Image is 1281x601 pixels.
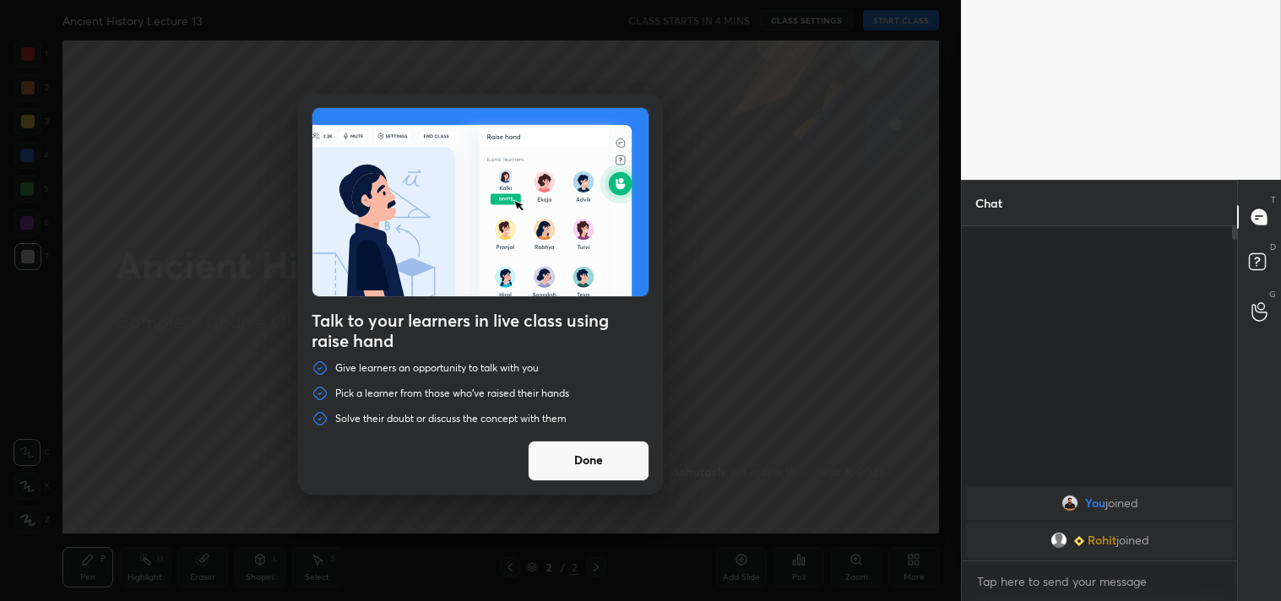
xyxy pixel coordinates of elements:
[335,387,569,400] p: Pick a learner from those who've raised their hands
[962,483,1237,560] div: grid
[1073,536,1083,546] img: Learner_Badge_beginner_1_8b307cf2a0.svg
[312,311,649,351] h4: Talk to your learners in live class using raise hand
[1269,288,1276,300] p: G
[1087,533,1115,547] span: Rohit
[1105,496,1137,510] span: joined
[1271,193,1276,206] p: T
[335,361,539,375] p: Give learners an opportunity to talk with you
[1115,533,1148,547] span: joined
[1061,495,1077,512] img: 50a2b7cafd4e47798829f34b8bc3a81a.jpg
[1084,496,1105,510] span: You
[1270,241,1276,253] p: D
[312,108,649,296] img: preRahAdop.42c3ea74.svg
[335,412,567,425] p: Solve their doubt or discuss the concept with them
[528,441,649,481] button: Done
[962,181,1016,225] p: Chat
[1050,532,1067,549] img: default.png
